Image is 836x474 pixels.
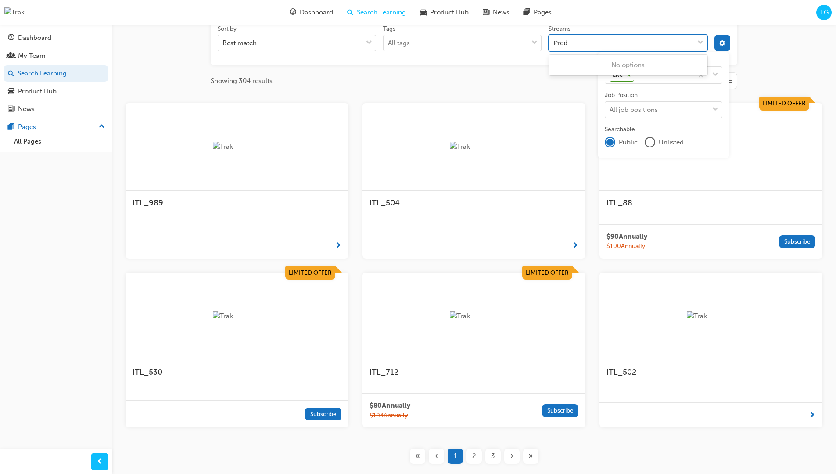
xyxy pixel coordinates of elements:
button: Page 3 [484,449,502,464]
span: 1 [454,451,457,461]
span: 2 [472,451,476,461]
span: Limited Offer [526,269,569,276]
div: All job positions [610,104,658,115]
span: car-icon [420,7,427,18]
img: Trak [687,311,735,321]
span: Limited Offer [289,269,332,276]
div: All tags [388,38,410,48]
span: pages-icon [524,7,530,18]
input: Streams [553,39,568,47]
div: Product Hub [18,86,57,97]
div: publicOption [605,137,615,147]
span: down-icon [712,104,718,115]
span: pages-icon [8,123,14,131]
img: Trak [4,7,25,18]
span: ITL_712 [370,367,398,377]
span: next-icon [335,241,341,251]
span: Product Hub [430,7,469,18]
label: tagOptions [383,25,542,52]
span: guage-icon [290,7,296,18]
button: Previous page [427,449,446,464]
a: My Team [4,48,108,64]
span: 3 [491,451,495,461]
span: Search Learning [357,7,406,18]
span: next-icon [809,410,815,421]
button: Last page [521,449,540,464]
a: Limited OfferTrakITL_530Subscribe [126,273,348,428]
div: Pages [18,122,36,132]
button: Subscribe [779,235,815,248]
img: Trak [213,142,261,152]
button: cog-icon [714,35,731,51]
span: ‹ [435,451,438,461]
span: ITL_502 [606,367,636,377]
button: Subscribe [305,408,341,420]
span: cog-icon [719,40,725,48]
div: Tags [383,25,395,33]
img: Trak [450,311,498,321]
span: guage-icon [8,34,14,42]
span: ITL_530 [133,367,162,377]
div: Dashboard [18,33,51,43]
span: Showing 304 results [211,76,273,86]
span: news-icon [483,7,489,18]
span: $ 80 Annually [370,401,410,411]
span: down-icon [366,37,372,49]
span: down-icon [531,37,538,49]
button: Pages [4,119,108,135]
span: Limited Offer [763,100,806,107]
a: car-iconProduct Hub [413,4,476,22]
span: news-icon [8,105,14,113]
button: Next page [502,449,521,464]
a: Limited OfferTrakITL_88$90Annually$100AnnuallySubscribe [599,103,822,259]
div: unlistedOption [645,137,655,147]
span: Unlisted [659,137,684,147]
span: Dashboard [300,7,333,18]
span: down-icon [697,37,703,49]
div: Sort by [218,25,237,33]
a: TrakITL_989 [126,103,348,259]
span: Pages [534,7,552,18]
span: car-icon [8,88,14,96]
span: News [493,7,509,18]
div: Streams [549,25,570,33]
img: Trak [450,142,498,152]
button: First page [408,449,427,464]
span: $ 90 Annually [606,232,647,242]
div: Job Position [605,91,638,100]
a: Product Hub [4,83,108,100]
span: search-icon [347,7,353,18]
a: search-iconSearch Learning [340,4,413,22]
span: $ 100 Annually [606,241,647,251]
a: TrakITL_504 [362,103,585,259]
button: Page 1 [446,449,465,464]
span: ITL_989 [133,198,163,208]
img: Trak [213,311,261,321]
a: Search Learning [4,65,108,82]
span: ITL_504 [370,198,400,208]
span: TG [820,7,829,18]
span: ITL_88 [606,198,632,208]
span: up-icon [99,121,105,133]
span: $ 104 Annually [370,411,410,421]
a: news-iconNews [476,4,517,22]
span: search-icon [8,70,14,78]
a: TrakITL_502 [599,273,822,428]
a: News [4,101,108,117]
a: pages-iconPages [517,4,559,22]
div: My Team [18,51,46,61]
button: Subscribe [542,404,578,417]
div: News [18,104,35,114]
span: people-icon [8,52,14,60]
span: Public [619,137,638,147]
span: next-icon [572,241,578,251]
div: Searchable [605,125,635,134]
button: DashboardMy TeamSearch LearningProduct HubNews [4,28,108,119]
span: prev-icon [97,456,103,467]
span: « [415,451,420,461]
a: All Pages [11,135,108,148]
a: Limited OfferTrakITL_712$80Annually$104AnnuallySubscribe [362,273,585,428]
button: Page 2 [465,449,484,464]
